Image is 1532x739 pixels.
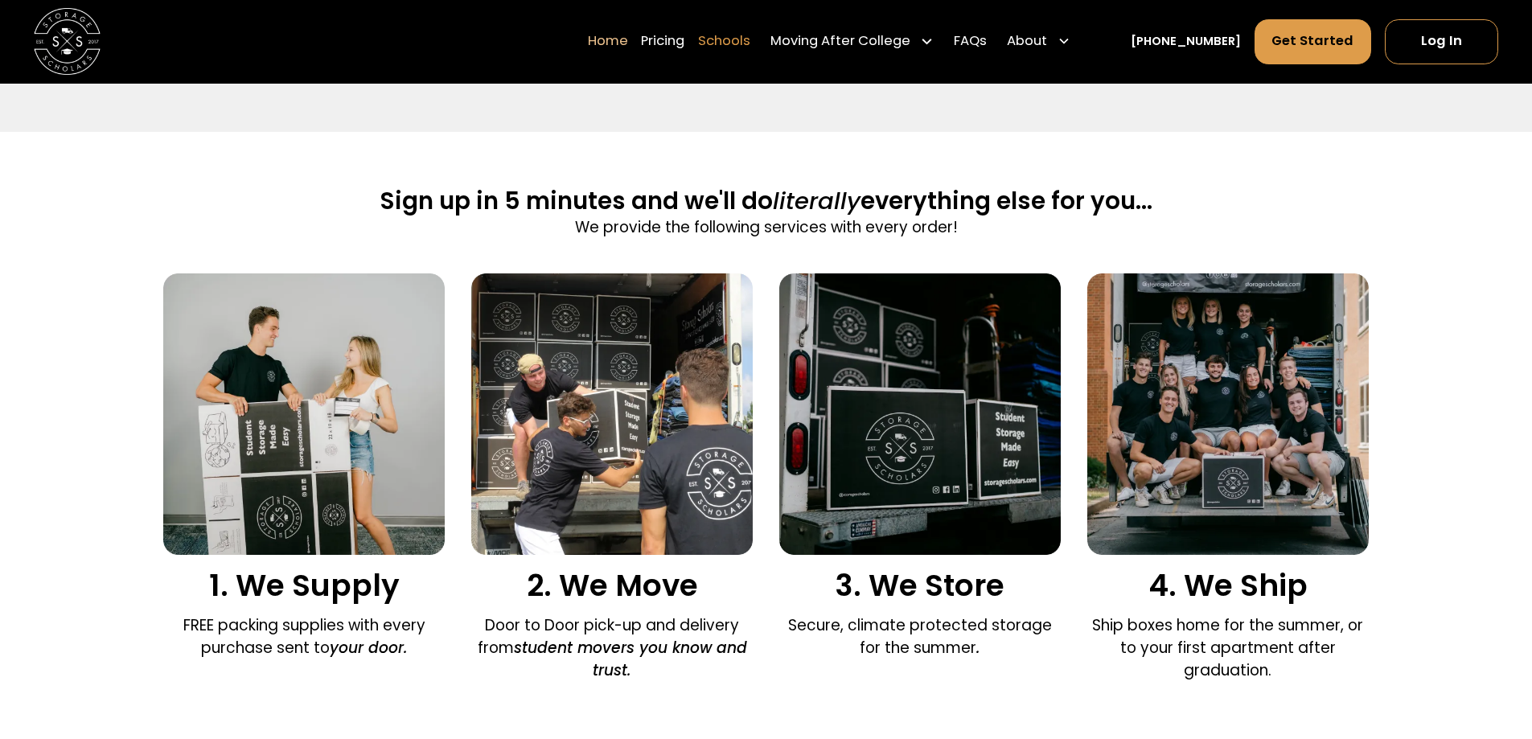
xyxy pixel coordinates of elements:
p: We provide the following services with every order! [380,216,1152,239]
a: Get Started [1255,19,1372,64]
div: Moving After College [764,18,941,65]
p: Ship boxes home for the summer, or to your first apartment after graduation. [1087,614,1369,682]
a: [PHONE_NUMBER] [1131,33,1241,51]
h3: 3. We Store [779,568,1061,604]
h3: 1. We Supply [163,568,445,604]
em: your door. [330,637,408,659]
em: . [976,637,980,659]
p: Secure, climate protected storage for the summer [779,614,1061,659]
a: Home [588,18,628,65]
div: About [1007,32,1047,52]
img: We supply packing materials. [163,273,445,555]
em: student movers you know and trust. [514,637,747,681]
img: We ship your belongings. [1087,273,1369,555]
a: Log In [1385,19,1498,64]
a: Pricing [641,18,684,65]
img: We store your boxes. [779,273,1061,555]
h3: 4. We Ship [1087,568,1369,604]
span: literally [773,184,860,217]
h3: 2. We Move [471,568,753,604]
p: FREE packing supplies with every purchase sent to [163,614,445,659]
div: About [1000,18,1078,65]
h2: Sign up in 5 minutes and we'll do everything else for you... [380,186,1152,216]
a: FAQs [954,18,987,65]
img: Storage Scholars main logo [34,8,101,75]
p: Door to Door pick-up and delivery from [471,614,753,682]
div: Moving After College [770,32,910,52]
a: Schools [698,18,750,65]
img: Door to door pick and delivery. [471,273,753,555]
